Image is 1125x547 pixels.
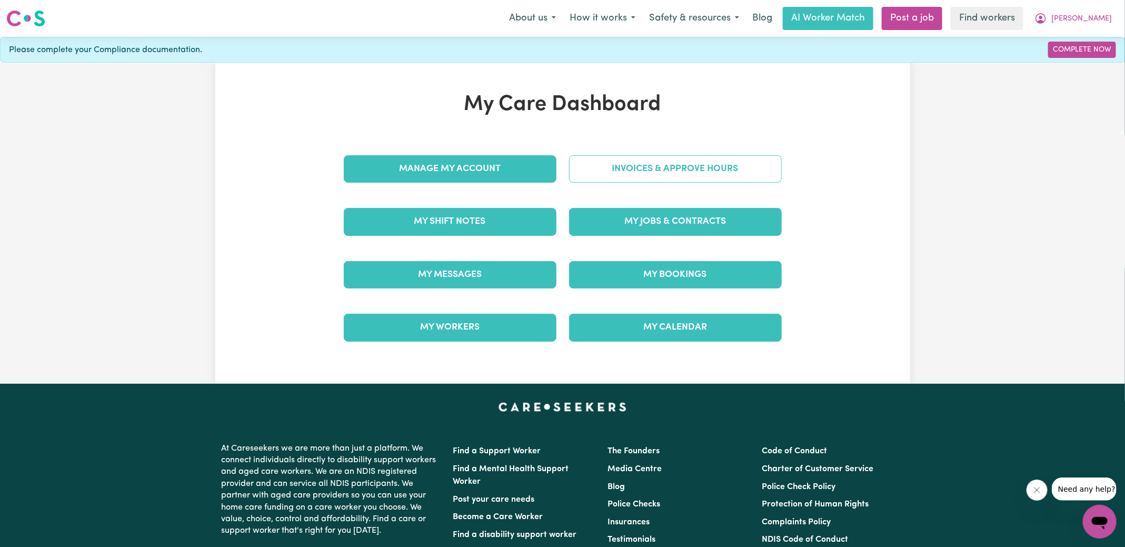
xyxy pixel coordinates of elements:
a: Media Centre [608,465,662,473]
a: Protection of Human Rights [762,500,869,509]
a: Find a Support Worker [453,447,541,455]
a: Code of Conduct [762,447,827,455]
img: Careseekers logo [6,9,45,28]
a: Blog [746,7,779,30]
button: Safety & resources [642,7,746,29]
a: Careseekers logo [6,6,45,31]
a: Manage My Account [344,155,556,183]
a: Find a disability support worker [453,531,577,539]
span: Please complete your Compliance documentation. [9,44,202,56]
a: Complaints Policy [762,518,831,526]
iframe: Close message [1027,480,1048,501]
span: [PERSON_NAME] [1051,13,1112,25]
a: Insurances [608,518,650,526]
iframe: Message from company [1052,478,1117,501]
a: Careseekers home page [499,403,626,411]
h1: My Care Dashboard [337,92,788,117]
button: About us [502,7,563,29]
a: My Messages [344,261,556,289]
a: My Bookings [569,261,782,289]
a: Testimonials [608,535,655,544]
a: NDIS Code of Conduct [762,535,848,544]
button: My Account [1028,7,1119,29]
a: Post a job [882,7,942,30]
button: How it works [563,7,642,29]
p: At Careseekers we are more than just a platform. We connect individuals directly to disability su... [222,439,441,541]
a: My Workers [344,314,556,341]
a: My Jobs & Contracts [569,208,782,235]
a: AI Worker Match [783,7,873,30]
a: Police Checks [608,500,660,509]
a: Complete Now [1048,42,1116,58]
a: My Calendar [569,314,782,341]
a: Blog [608,483,625,491]
a: Post your care needs [453,495,535,504]
a: Find a Mental Health Support Worker [453,465,569,486]
a: Find workers [951,7,1023,30]
a: My Shift Notes [344,208,556,235]
a: Invoices & Approve Hours [569,155,782,183]
iframe: Button to launch messaging window [1083,505,1117,539]
a: Police Check Policy [762,483,835,491]
a: The Founders [608,447,660,455]
a: Become a Care Worker [453,513,543,521]
a: Charter of Customer Service [762,465,873,473]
